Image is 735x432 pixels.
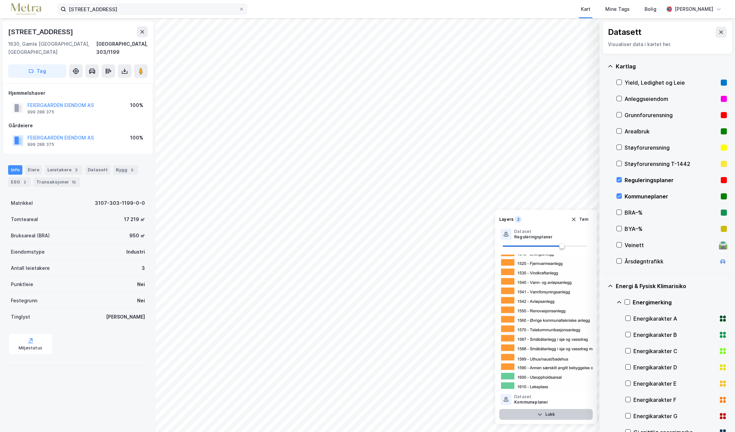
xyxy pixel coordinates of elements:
[95,199,145,207] div: 3107-303-1199-0-0
[129,232,145,240] div: 950 ㎡
[625,95,718,103] div: Anleggseiendom
[499,409,593,420] button: Lukk
[701,399,735,432] div: Kontrollprogram for chat
[633,396,716,404] div: Energikarakter F
[625,160,718,168] div: Støyforurensning T-1442
[625,209,718,217] div: BRA–%
[8,64,66,78] button: Tag
[25,165,42,175] div: Eiere
[70,179,77,186] div: 15
[8,177,31,187] div: ESG
[11,313,30,321] div: Tinglyst
[142,264,145,272] div: 3
[11,199,33,207] div: Matrikkel
[514,399,548,405] div: Kommuneplaner
[8,26,75,37] div: [STREET_ADDRESS]
[137,280,145,288] div: Nei
[608,27,642,38] div: Datasett
[129,167,135,173] div: 5
[701,399,735,432] iframe: Chat Widget
[616,62,727,70] div: Kartlag
[567,214,593,225] button: Tøm
[27,109,54,115] div: 999 288 375
[625,257,716,265] div: Årsdøgntrafikk
[633,380,716,388] div: Energikarakter E
[11,215,38,223] div: Tomteareal
[11,297,37,305] div: Festegrunn
[625,241,716,249] div: Veinett
[8,122,147,130] div: Gårdeiere
[608,40,727,48] div: Visualiser data i kartet her.
[8,165,22,175] div: Info
[34,177,80,187] div: Transaksjoner
[633,363,716,371] div: Energikarakter D
[625,225,718,233] div: BYA–%
[633,315,716,323] div: Energikarakter A
[514,394,548,399] div: Dataset
[625,79,718,87] div: Yield, Ledighet og Leie
[73,167,80,173] div: 3
[514,234,552,240] div: Reguleringsplaner
[633,347,716,355] div: Energikarakter C
[21,179,28,186] div: 2
[126,248,145,256] div: Industri
[27,142,54,147] div: 999 288 375
[515,216,522,223] div: 2
[11,248,45,256] div: Eiendomstype
[633,412,716,420] div: Energikarakter G
[645,5,656,13] div: Bolig
[514,229,552,234] div: Dataset
[633,331,716,339] div: Energikarakter B
[675,5,713,13] div: [PERSON_NAME]
[137,297,145,305] div: Nei
[130,134,143,142] div: 100%
[625,127,718,135] div: Arealbruk
[11,280,33,288] div: Punktleie
[124,215,145,223] div: 17 219 ㎡
[625,192,718,200] div: Kommuneplaner
[8,40,96,56] div: 1630, Gamle [GEOGRAPHIC_DATA], [GEOGRAPHIC_DATA]
[8,89,147,97] div: Hjemmelshaver
[45,165,82,175] div: Leietakere
[633,298,727,306] div: Energimerking
[499,217,513,222] div: Layers
[11,3,41,15] img: metra-logo.256734c3b2bbffee19d4.png
[581,5,590,13] div: Kart
[113,165,138,175] div: Bygg
[19,345,42,351] div: Miljøstatus
[96,40,148,56] div: [GEOGRAPHIC_DATA], 303/1199
[66,4,239,14] input: Søk på adresse, matrikkel, gårdeiere, leietakere eller personer
[85,165,110,175] div: Datasett
[130,101,143,109] div: 100%
[616,282,727,290] div: Energi & Fysisk Klimarisiko
[625,144,718,152] div: Støyforurensning
[718,241,728,250] div: 🛣️
[605,5,630,13] div: Mine Tags
[625,176,718,184] div: Reguleringsplaner
[106,313,145,321] div: [PERSON_NAME]
[11,264,50,272] div: Antall leietakere
[11,232,50,240] div: Bruksareal (BRA)
[625,111,718,119] div: Grunnforurensning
